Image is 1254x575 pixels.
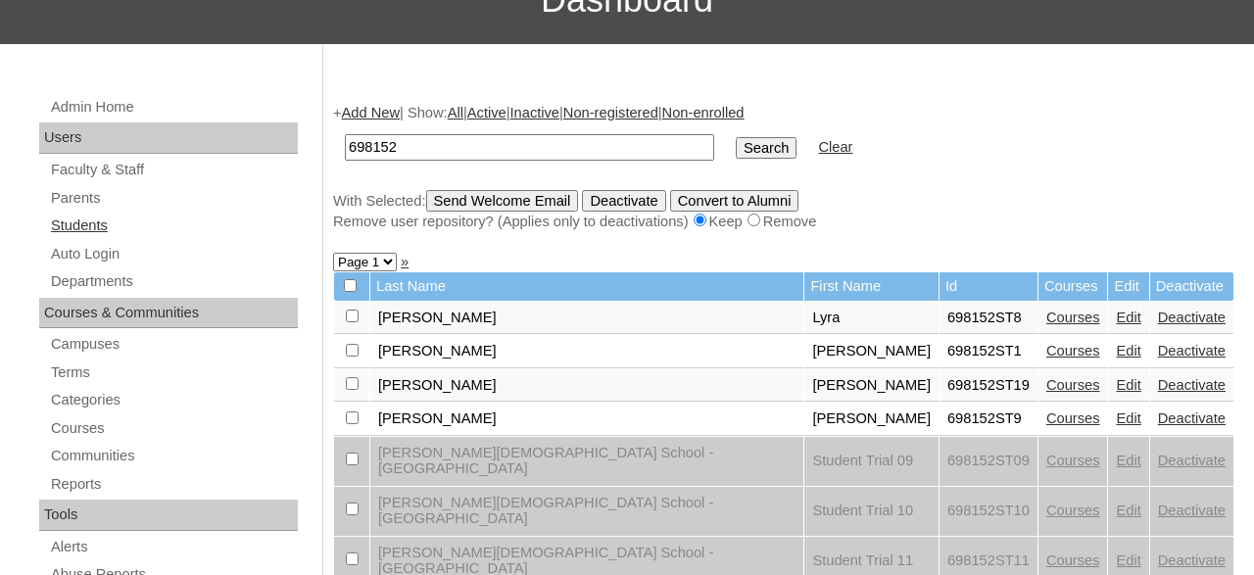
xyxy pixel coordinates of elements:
[49,269,298,294] a: Departments
[1158,310,1226,325] a: Deactivate
[49,95,298,120] a: Admin Home
[370,437,803,486] td: [PERSON_NAME][DEMOGRAPHIC_DATA] School - [GEOGRAPHIC_DATA]
[662,105,745,120] a: Non-enrolled
[940,272,1037,301] td: Id
[804,487,939,536] td: Student Trial 10
[670,190,799,212] input: Convert to Alumni
[1116,552,1140,568] a: Edit
[940,369,1037,403] td: 698152ST19
[1046,453,1100,468] a: Courses
[49,158,298,182] a: Faculty & Staff
[940,487,1037,536] td: 698152ST10
[940,302,1037,335] td: 698152ST8
[582,190,665,212] input: Deactivate
[39,500,298,531] div: Tools
[370,403,803,436] td: [PERSON_NAME]
[426,190,579,212] input: Send Welcome Email
[1046,552,1100,568] a: Courses
[804,369,939,403] td: [PERSON_NAME]
[940,437,1037,486] td: 698152ST09
[1046,503,1100,518] a: Courses
[818,139,852,155] a: Clear
[563,105,658,120] a: Non-registered
[1116,453,1140,468] a: Edit
[1116,310,1140,325] a: Edit
[49,332,298,357] a: Campuses
[1046,410,1100,426] a: Courses
[370,302,803,335] td: [PERSON_NAME]
[1158,377,1226,393] a: Deactivate
[804,437,939,486] td: Student Trial 09
[1046,310,1100,325] a: Courses
[49,388,298,412] a: Categories
[345,134,714,161] input: Search
[49,444,298,468] a: Communities
[467,105,506,120] a: Active
[39,122,298,154] div: Users
[1158,453,1226,468] a: Deactivate
[401,254,409,269] a: »
[39,298,298,329] div: Courses & Communities
[49,416,298,441] a: Courses
[342,105,400,120] a: Add New
[370,335,803,368] td: [PERSON_NAME]
[49,472,298,497] a: Reports
[1158,343,1226,359] a: Deactivate
[1046,343,1100,359] a: Courses
[804,335,939,368] td: [PERSON_NAME]
[370,487,803,536] td: [PERSON_NAME][DEMOGRAPHIC_DATA] School - [GEOGRAPHIC_DATA]
[49,214,298,238] a: Students
[370,369,803,403] td: [PERSON_NAME]
[804,302,939,335] td: Lyra
[333,103,1234,232] div: + | Show: | | | |
[1158,503,1226,518] a: Deactivate
[1158,410,1226,426] a: Deactivate
[1116,503,1140,518] a: Edit
[1038,272,1108,301] td: Courses
[49,242,298,266] a: Auto Login
[448,105,463,120] a: All
[1116,343,1140,359] a: Edit
[1116,377,1140,393] a: Edit
[940,335,1037,368] td: 698152ST1
[1158,552,1226,568] a: Deactivate
[49,186,298,211] a: Parents
[1116,410,1140,426] a: Edit
[333,212,1234,232] div: Remove user repository? (Applies only to deactivations) Keep Remove
[333,190,1234,232] div: With Selected:
[804,272,939,301] td: First Name
[510,105,560,120] a: Inactive
[370,272,803,301] td: Last Name
[1150,272,1233,301] td: Deactivate
[940,403,1037,436] td: 698152ST9
[1046,377,1100,393] a: Courses
[1108,272,1148,301] td: Edit
[49,360,298,385] a: Terms
[736,137,796,159] input: Search
[804,403,939,436] td: [PERSON_NAME]
[49,535,298,559] a: Alerts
